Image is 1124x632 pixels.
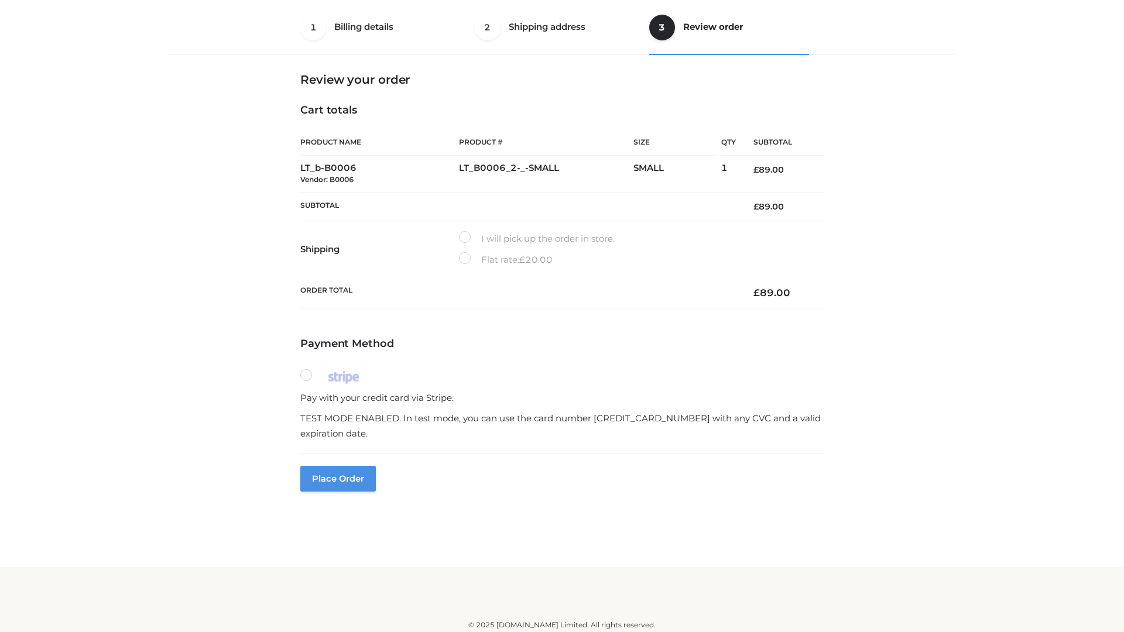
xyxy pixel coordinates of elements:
p: Pay with your credit card via Stripe. [300,390,824,406]
td: LT_B0006_2-_-SMALL [459,156,633,193]
td: 1 [721,156,736,193]
h4: Payment Method [300,338,824,351]
bdi: 89.00 [753,164,784,175]
small: Vendor: B0006 [300,175,354,184]
div: © 2025 [DOMAIN_NAME] Limited. All rights reserved. [174,619,950,631]
td: LT_b-B0006 [300,156,459,193]
th: Product Name [300,129,459,156]
p: TEST MODE ENABLED. In test mode, you can use the card number [CREDIT_CARD_NUMBER] with any CVC an... [300,411,824,441]
bdi: 20.00 [519,254,553,265]
label: I will pick up the order in store. [459,231,615,246]
span: £ [753,201,759,212]
h4: Cart totals [300,104,824,117]
th: Shipping [300,221,459,277]
td: SMALL [633,156,721,193]
span: £ [753,287,760,298]
th: Product # [459,129,633,156]
th: Order Total [300,277,736,308]
bdi: 89.00 [753,287,790,298]
th: Subtotal [300,192,736,221]
button: Place order [300,466,376,492]
span: £ [753,164,759,175]
th: Size [633,129,715,156]
th: Qty [721,129,736,156]
span: £ [519,254,525,265]
bdi: 89.00 [753,201,784,212]
th: Subtotal [736,129,824,156]
h3: Review your order [300,73,824,87]
label: Flat rate: [459,252,553,267]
